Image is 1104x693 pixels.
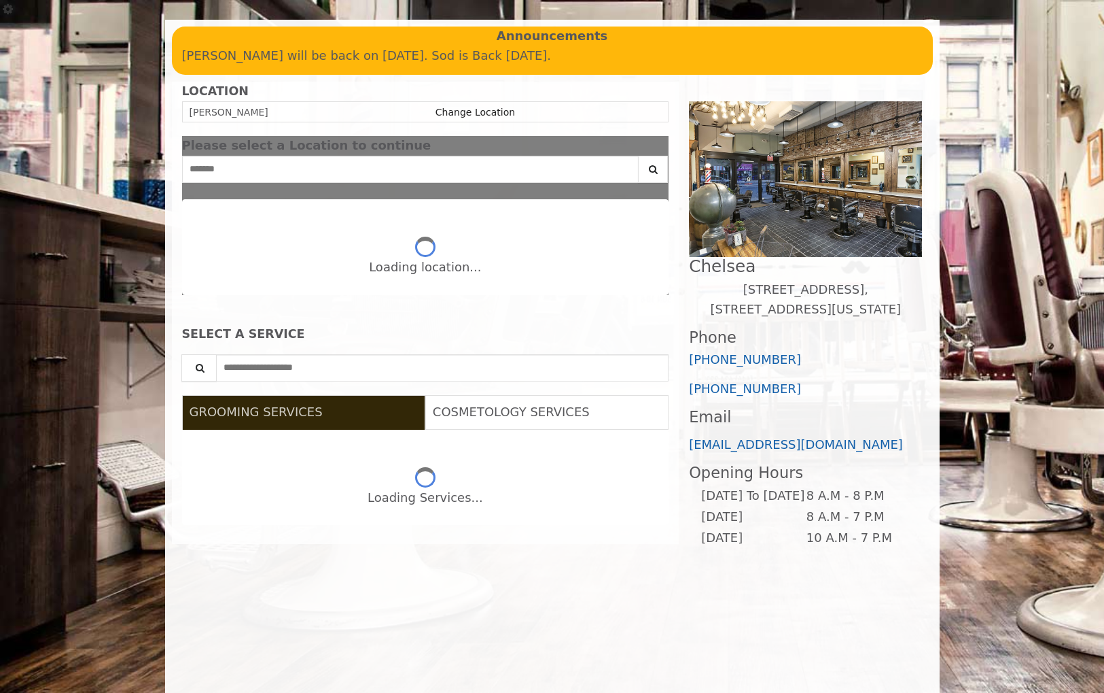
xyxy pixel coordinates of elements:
p: [STREET_ADDRESS],[STREET_ADDRESS][US_STATE] [689,280,922,320]
span: [PERSON_NAME] [190,107,268,118]
div: Center Select [182,156,669,190]
td: [DATE] [700,507,805,528]
h3: Email [689,409,922,426]
div: Grooming services [182,430,669,526]
td: [DATE] To [DATE] [700,486,805,507]
a: Change Location [435,107,515,118]
span: GROOMING SERVICES [190,405,323,419]
td: [DATE] [700,528,805,549]
p: [PERSON_NAME] will be back on [DATE]. Sod is Back [DATE]. [182,46,923,66]
a: [PHONE_NUMBER] [689,352,801,367]
div: Loading Services... [368,488,483,508]
button: close dialog [648,141,669,150]
b: Announcements [497,27,608,46]
i: Search button [645,165,661,174]
h2: Chelsea [689,257,922,275]
span: Please select a Location to continue [182,138,431,152]
a: [EMAIL_ADDRESS][DOMAIN_NAME] [689,437,903,452]
a: [PHONE_NUMBER] [689,382,801,396]
div: SELECT A SERVICE [182,328,669,341]
td: 10 A.M - 7 P.M [806,528,911,549]
input: Search Center [182,156,639,183]
td: 8 A.M - 7 P.M [806,507,911,528]
td: 8 A.M - 8 P.M [806,486,911,507]
button: Service Search [181,354,217,382]
b: LOCATION [182,84,249,98]
span: COSMETOLOGY SERVICES [433,405,590,419]
div: Loading location... [369,258,481,277]
h3: Phone [689,329,922,346]
h3: Opening Hours [689,464,922,481]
